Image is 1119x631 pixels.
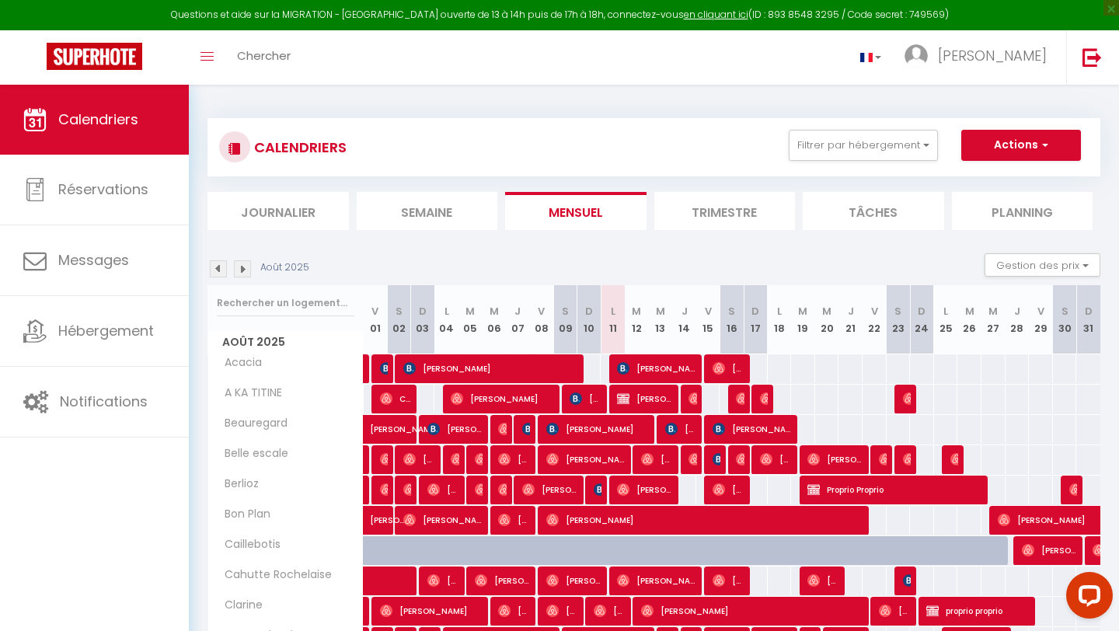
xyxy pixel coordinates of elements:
span: Berlioz [211,476,269,493]
th: 21 [838,285,863,354]
span: [PERSON_NAME] [736,444,744,474]
a: ... [PERSON_NAME] [893,30,1066,85]
span: [PERSON_NAME] [713,444,720,474]
th: 20 [815,285,839,354]
span: [PERSON_NAME] [427,566,459,595]
span: [PERSON_NAME] [688,384,696,413]
span: [PERSON_NAME] [403,444,435,474]
span: [PERSON_NAME] [380,354,388,383]
span: [PERSON_NAME] [736,384,744,413]
abbr: J [514,304,521,319]
th: 02 [387,285,411,354]
span: [PERSON_NAME] [570,384,601,413]
abbr: V [538,304,545,319]
abbr: M [465,304,475,319]
span: [PERSON_NAME] [713,414,793,444]
span: Acacia [211,354,269,371]
th: 30 [1053,285,1077,354]
a: Herveline Sorin [364,597,371,626]
span: [PERSON_NAME] [546,505,867,535]
span: [PERSON_NAME] [498,505,530,535]
li: Mensuel [505,192,647,230]
th: 10 [577,285,601,354]
span: Belle escale [211,445,292,462]
abbr: L [444,304,449,319]
span: [PERSON_NAME] [380,444,388,474]
abbr: D [585,304,593,319]
p: Août 2025 [260,260,309,275]
abbr: S [1061,304,1068,319]
span: [PERSON_NAME],[PERSON_NAME] [498,444,530,474]
th: 26 [957,285,981,354]
span: Bon Plan [211,506,274,523]
span: Réservations [58,180,148,199]
span: Beauregard [211,415,291,432]
span: [PERSON_NAME] [1069,475,1077,504]
abbr: L [611,304,615,319]
abbr: S [562,304,569,319]
abbr: D [1085,304,1093,319]
button: Actions [961,130,1081,161]
span: [PERSON_NAME] [380,596,484,626]
span: [PERSON_NAME] [522,414,530,444]
li: Journalier [207,192,349,230]
span: Clarine [211,597,269,614]
span: [PERSON_NAME] [451,384,555,413]
span: [PERSON_NAME] [950,444,958,474]
span: [PERSON_NAME] [617,566,697,595]
span: [PERSON_NAME] [760,444,792,474]
a: [PERSON_NAME] [364,476,371,505]
span: [PERSON_NAME] [546,414,650,444]
abbr: V [371,304,378,319]
abbr: V [871,304,878,319]
a: [PERSON_NAME] [364,506,388,535]
th: 04 [434,285,458,354]
abbr: L [943,304,948,319]
span: [PERSON_NAME] [546,566,602,595]
span: [PERSON_NAME] [903,384,911,413]
span: [PERSON_NAME] [475,475,483,504]
abbr: J [1014,304,1020,319]
abbr: M [656,304,665,319]
abbr: M [632,304,641,319]
span: [PERSON_NAME] [498,475,506,504]
span: [PERSON_NAME] [427,414,483,444]
button: Gestion des prix [985,253,1100,277]
abbr: J [682,304,688,319]
abbr: J [848,304,854,319]
span: [MEDICAL_DATA][PERSON_NAME] [713,475,744,504]
span: [PERSON_NAME] [403,505,483,535]
span: Proprio Proprio [807,475,984,504]
span: Jamyang ATA [594,475,601,504]
span: [PERSON_NAME] [594,596,626,626]
a: Chercher [225,30,302,85]
span: [PERSON_NAME] [546,596,578,626]
abbr: V [705,304,712,319]
span: [PERSON_NAME] [1022,535,1078,565]
span: [PERSON_NAME] [641,596,866,626]
span: [PERSON_NAME] [617,384,673,413]
span: proprio proprio [926,596,1030,626]
th: 29 [1029,285,1053,354]
abbr: M [822,304,831,319]
span: A KA TITINE [211,385,286,402]
span: [PERSON_NAME] [713,354,744,383]
abbr: D [751,304,759,319]
span: Hébergement [58,321,154,340]
span: Chaïna Marie-Sainte [380,384,412,413]
abbr: S [728,304,735,319]
span: [PERSON_NAME] [380,475,388,504]
th: 01 [364,285,388,354]
th: 23 [887,285,911,354]
span: [PERSON_NAME] [807,566,839,595]
th: 28 [1006,285,1030,354]
span: [PERSON_NAME] [451,444,458,474]
abbr: L [777,304,782,319]
th: 18 [768,285,792,354]
span: [PERSON_NAME] [903,444,911,474]
span: Cahutte Rochelaise [211,567,336,584]
li: Planning [952,192,1093,230]
li: Semaine [357,192,498,230]
span: [PERSON_NAME] [760,384,768,413]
